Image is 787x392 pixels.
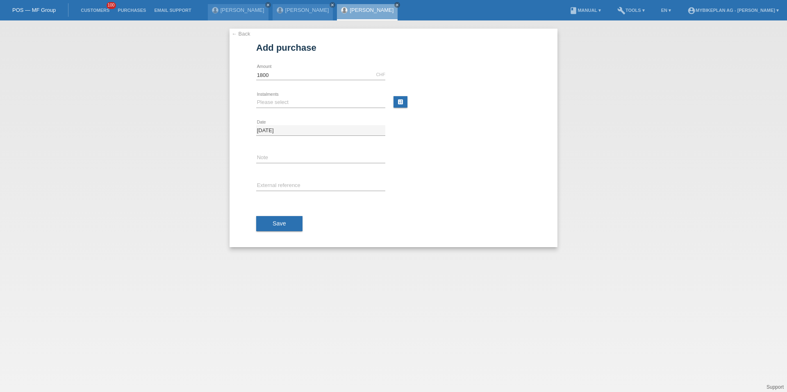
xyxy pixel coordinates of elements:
span: Save [273,220,286,227]
a: EN ▾ [657,8,675,13]
i: account_circle [687,7,696,15]
span: 100 [107,2,116,9]
a: calculate [393,96,407,108]
i: close [395,3,399,7]
i: close [266,3,270,7]
i: book [569,7,578,15]
a: Support [767,384,784,390]
a: Purchases [114,8,150,13]
a: close [330,2,335,8]
i: calculate [397,99,404,105]
a: [PERSON_NAME] [285,7,329,13]
div: CHF [376,72,385,77]
button: Save [256,216,303,232]
i: build [617,7,626,15]
a: Email Support [150,8,195,13]
a: buildTools ▾ [613,8,649,13]
a: close [394,2,400,8]
a: [PERSON_NAME] [350,7,393,13]
a: [PERSON_NAME] [221,7,264,13]
a: account_circleMybikeplan AG - [PERSON_NAME] ▾ [683,8,783,13]
a: close [265,2,271,8]
a: ← Back [232,31,250,37]
h1: Add purchase [256,43,531,53]
a: Customers [77,8,114,13]
i: close [330,3,334,7]
a: POS — MF Group [12,7,56,13]
a: bookManual ▾ [565,8,605,13]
